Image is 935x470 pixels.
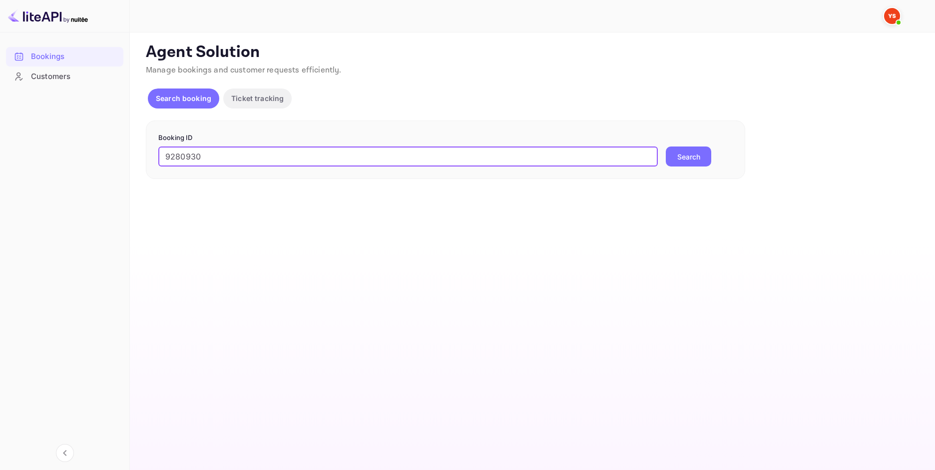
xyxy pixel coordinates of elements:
div: Bookings [6,47,123,66]
a: Bookings [6,47,123,65]
p: Ticket tracking [231,93,284,103]
div: Customers [31,71,118,82]
p: Booking ID [158,133,733,143]
p: Agent Solution [146,42,917,62]
button: Collapse navigation [56,444,74,462]
div: Customers [6,67,123,86]
div: Bookings [31,51,118,62]
input: Enter Booking ID (e.g., 63782194) [158,146,658,166]
span: Manage bookings and customer requests efficiently. [146,65,342,75]
a: Customers [6,67,123,85]
img: Yandex Support [884,8,900,24]
img: LiteAPI logo [8,8,88,24]
button: Search [666,146,711,166]
p: Search booking [156,93,211,103]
